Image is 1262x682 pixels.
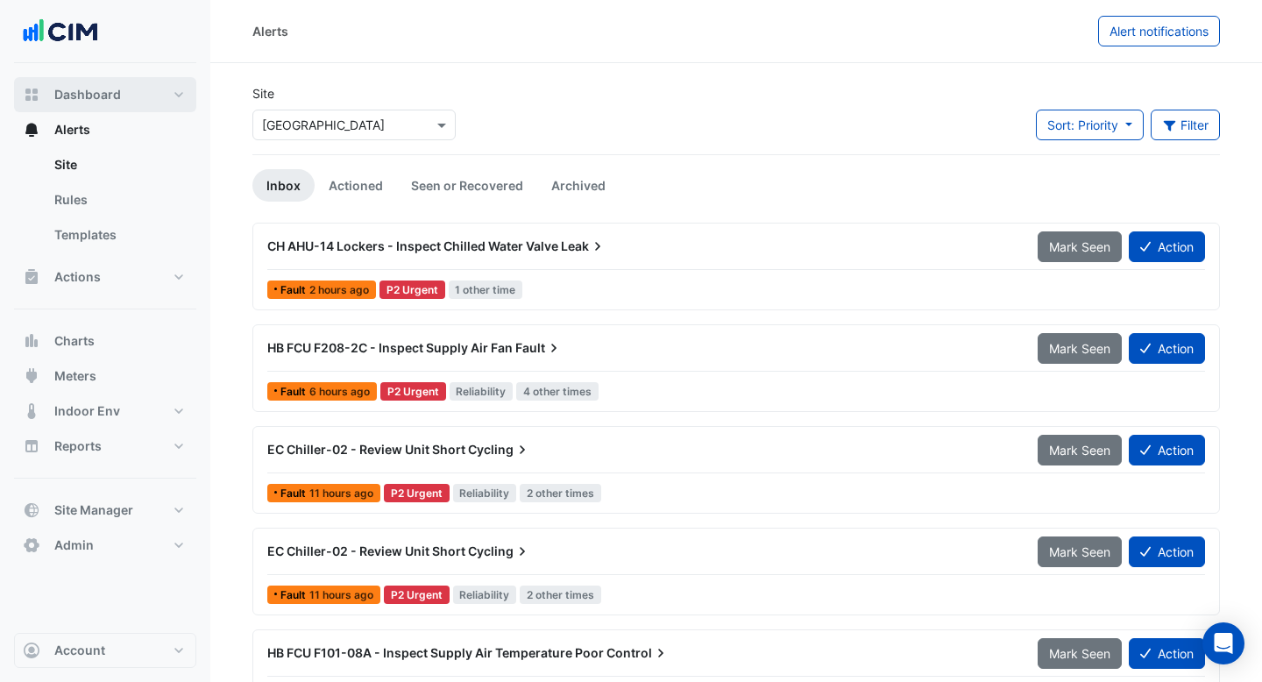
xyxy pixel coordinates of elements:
[453,586,517,604] span: Reliability
[1129,333,1205,364] button: Action
[14,528,196,563] button: Admin
[1049,239,1110,254] span: Mark Seen
[468,441,531,458] span: Cycling
[397,169,537,202] a: Seen or Recovered
[267,340,513,355] span: HB FCU F208-2C - Inspect Supply Air Fan
[14,394,196,429] button: Indoor Env
[309,588,373,601] span: Fri 10-Oct-2025 03:30 CEST
[1049,341,1110,356] span: Mark Seen
[1038,333,1122,364] button: Mark Seen
[1129,231,1205,262] button: Action
[14,147,196,259] div: Alerts
[23,86,40,103] app-icon: Dashboard
[23,501,40,519] app-icon: Site Manager
[252,22,288,40] div: Alerts
[54,501,133,519] span: Site Manager
[21,14,100,49] img: Company Logo
[1049,443,1110,458] span: Mark Seen
[468,543,531,560] span: Cycling
[1129,536,1205,567] button: Action
[54,332,95,350] span: Charts
[1038,638,1122,669] button: Mark Seen
[379,281,445,299] div: P2 Urgent
[515,339,563,357] span: Fault
[267,645,604,660] span: HB FCU F101-08A - Inspect Supply Air Temperature Poor
[267,238,558,253] span: CH AHU-14 Lockers - Inspect Chilled Water Valve
[450,382,514,401] span: Reliability
[54,437,102,455] span: Reports
[309,283,369,296] span: Fri 10-Oct-2025 12:45 CEST
[54,121,90,139] span: Alerts
[1038,435,1122,465] button: Mark Seen
[1129,638,1205,669] button: Action
[14,77,196,112] button: Dashboard
[14,323,196,359] button: Charts
[40,217,196,252] a: Templates
[23,268,40,286] app-icon: Actions
[1110,24,1209,39] span: Alert notifications
[252,169,315,202] a: Inbox
[14,112,196,147] button: Alerts
[561,238,606,255] span: Leak
[384,484,450,502] div: P2 Urgent
[516,382,599,401] span: 4 other times
[267,442,465,457] span: EC Chiller-02 - Review Unit Short
[1049,544,1110,559] span: Mark Seen
[54,268,101,286] span: Actions
[1036,110,1144,140] button: Sort: Priority
[54,367,96,385] span: Meters
[267,543,465,558] span: EC Chiller-02 - Review Unit Short
[14,493,196,528] button: Site Manager
[606,644,670,662] span: Control
[54,86,121,103] span: Dashboard
[1047,117,1118,132] span: Sort: Priority
[14,259,196,295] button: Actions
[280,285,309,295] span: Fault
[1038,231,1122,262] button: Mark Seen
[23,332,40,350] app-icon: Charts
[280,590,309,600] span: Fault
[14,429,196,464] button: Reports
[309,487,373,500] span: Fri 10-Oct-2025 03:30 CEST
[315,169,397,202] a: Actioned
[1038,536,1122,567] button: Mark Seen
[14,359,196,394] button: Meters
[537,169,620,202] a: Archived
[520,586,601,604] span: 2 other times
[380,382,446,401] div: P2 Urgent
[453,484,517,502] span: Reliability
[1049,646,1110,661] span: Mark Seen
[14,633,196,668] button: Account
[23,402,40,420] app-icon: Indoor Env
[23,367,40,385] app-icon: Meters
[280,488,309,499] span: Fault
[54,642,105,659] span: Account
[40,182,196,217] a: Rules
[54,402,120,420] span: Indoor Env
[1202,622,1244,664] div: Open Intercom Messenger
[520,484,601,502] span: 2 other times
[23,121,40,139] app-icon: Alerts
[252,84,274,103] label: Site
[54,536,94,554] span: Admin
[280,387,309,397] span: Fault
[309,385,370,398] span: Fri 10-Oct-2025 08:15 CEST
[23,536,40,554] app-icon: Admin
[40,147,196,182] a: Site
[23,437,40,455] app-icon: Reports
[1098,16,1220,46] button: Alert notifications
[1151,110,1221,140] button: Filter
[449,281,523,299] span: 1 other time
[384,586,450,604] div: P2 Urgent
[1129,435,1205,465] button: Action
